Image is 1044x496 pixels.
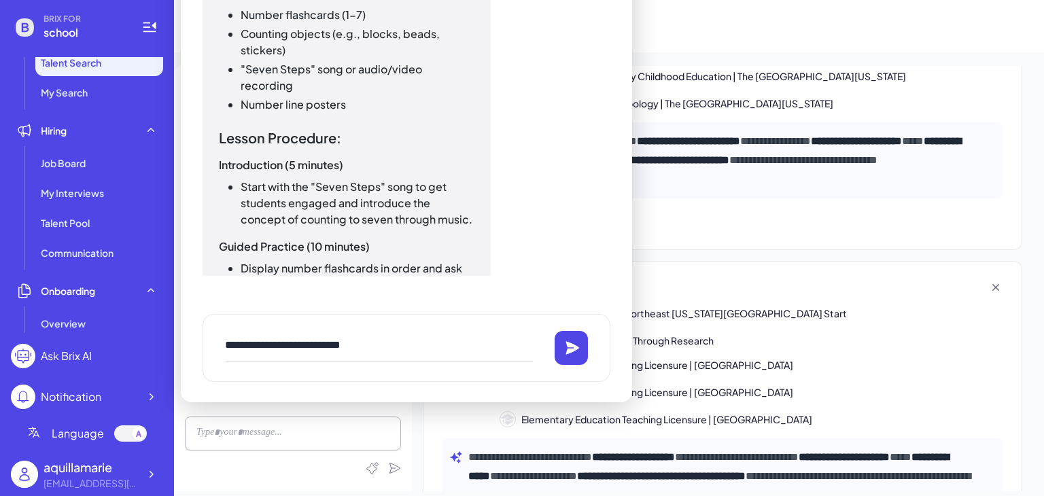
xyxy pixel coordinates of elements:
span: Northeast [US_STATE][GEOGRAPHIC_DATA] Start [624,306,847,321]
span: Communication [41,246,114,260]
span: Special Education Teaching Licensure | [GEOGRAPHIC_DATA] [521,358,793,372]
div: aboyd@wsfcs.k12.nc.us [43,476,139,491]
span: Onboarding [41,284,95,298]
span: school [43,24,125,41]
span: Overview [41,317,86,330]
div: aquillamarie [43,458,139,476]
span: My Interviews [41,186,104,200]
span: Language [52,425,104,442]
div: Notification [41,389,101,405]
span: Talent Pool [41,216,90,230]
span: Bachelor of Arts,Anthropology | The [GEOGRAPHIC_DATA][US_STATE] [521,96,833,111]
span: Master of Education,Early Childhood Education | The [GEOGRAPHIC_DATA][US_STATE] [521,69,906,84]
span: BRIX FOR [43,14,125,24]
span: Talent Search [41,56,101,69]
span: Special Education Teaching Licensure | [GEOGRAPHIC_DATA] [521,385,793,400]
span: Hiring [41,124,67,137]
span: Elementary Education Teaching Licensure | [GEOGRAPHIC_DATA] [521,412,812,427]
img: user_logo.png [11,461,38,488]
div: Ask Brix AI [41,348,92,364]
span: My Search [41,86,88,99]
span: Job Board [41,156,86,170]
